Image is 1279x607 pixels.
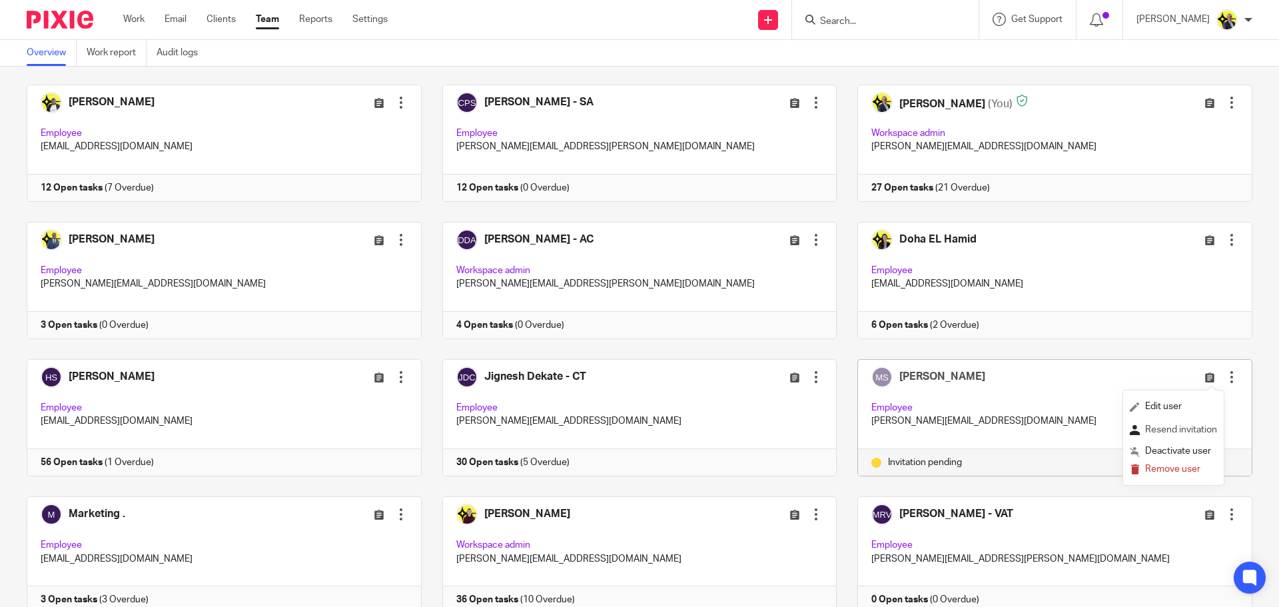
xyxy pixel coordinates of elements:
[871,366,893,388] img: svg%3E
[1145,464,1200,474] span: Remove user
[819,16,939,28] input: Search
[1145,425,1217,434] span: Resend invitation
[1145,402,1182,411] span: Edit user
[871,456,1238,469] div: Invitation pending
[1136,13,1210,26] p: [PERSON_NAME]
[1216,9,1238,31] img: Dan-Starbridge%20(1).jpg
[27,11,93,29] img: Pixie
[899,371,985,382] span: [PERSON_NAME]
[1130,397,1217,417] a: Edit user
[871,414,1238,428] p: [PERSON_NAME][EMAIL_ADDRESS][DOMAIN_NAME]
[871,401,1238,414] p: Employee
[1130,420,1217,440] a: Resend invitation
[165,13,187,26] a: Email
[1145,446,1211,456] span: Deactivate user
[157,40,208,66] a: Audit logs
[1130,461,1217,478] button: Remove user
[87,40,147,66] a: Work report
[352,13,388,26] a: Settings
[256,13,279,26] a: Team
[207,13,236,26] a: Clients
[1011,15,1063,24] span: Get Support
[1130,443,1217,460] button: Deactivate user
[27,40,77,66] a: Overview
[299,13,332,26] a: Reports
[123,13,145,26] a: Work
